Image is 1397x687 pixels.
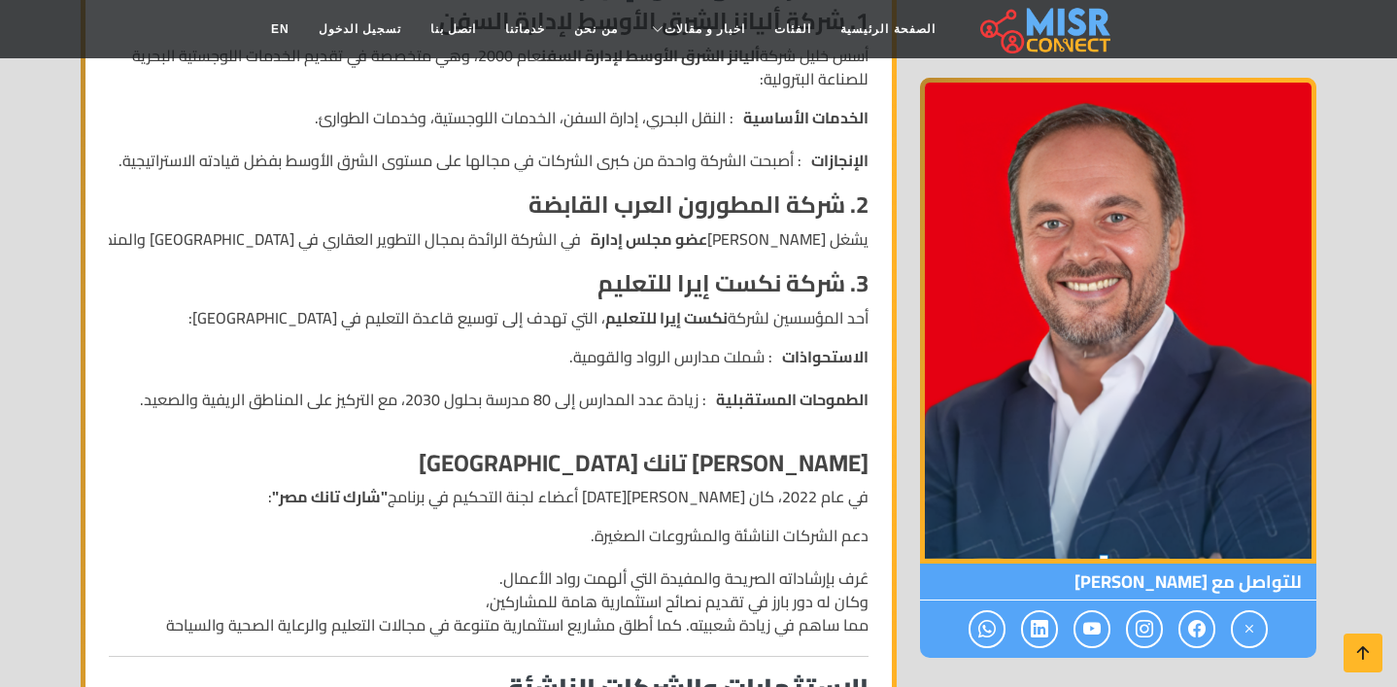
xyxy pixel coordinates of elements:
strong: عضو مجلس إدارة [591,227,707,251]
span: للتواصل مع [PERSON_NAME] [920,564,1316,601]
li: : زيادة عدد المدارس إلى 80 مدرسة بحلول 2030، مع التركيز على المناطق الريفية والصعيد. [140,388,869,411]
a: خدماتنا [491,11,560,48]
strong: الطموحات المستقبلية [716,388,869,411]
span: اخبار و مقالات [664,20,746,38]
strong: "شارك تانك مصر" [272,482,388,511]
img: main.misr_connect [980,5,1110,53]
a: من نحن [560,11,631,48]
strong: [PERSON_NAME] تانك [GEOGRAPHIC_DATA] [419,441,869,485]
strong: الخدمات الأساسية [743,106,869,129]
a: اخبار و مقالات [632,11,761,48]
li: : شملت مدارس الرواد والقومية. [140,345,869,368]
strong: 2. شركة المطورون العرب القابضة [528,183,869,226]
img: أحمد طارق خليل [920,78,1316,564]
strong: 3. شركة نكست إيرا للتعليم [597,261,869,305]
p: في عام 2022، كان [PERSON_NAME][DATE] أعضاء لجنة التحكيم في برنامج : [109,485,869,508]
a: تسجيل الدخول [304,11,416,48]
strong: الاستحواذات [782,345,869,368]
strong: الإنجازات [811,149,869,172]
strong: نكست إيرا للتعليم [605,303,728,332]
li: يشغل [PERSON_NAME] في الشركة الرائدة بمجال التطوير العقاري في [GEOGRAPHIC_DATA] والمنطقة. [109,227,869,251]
li: عُرف بإرشاداته الصريحة والمفيدة التي ألهمت رواد الأعمال. وكان له دور بارز في تقديم نصائح استثماري... [109,567,869,636]
li: دعم الشركات الناشئة والمشروعات الصغيرة. [109,524,869,547]
p: أحد المؤسسين لشركة ، التي تهدف إلى توسيع قاعدة التعليم في [GEOGRAPHIC_DATA]: [109,306,869,329]
p: أسس خليل شركة عام 2000، وهي متخصصة في تقديم الخدمات اللوجستية البحرية للصناعة البترولية: [109,44,869,90]
li: : أصبحت الشركة واحدة من كبرى الشركات في مجالها على مستوى الشرق الأوسط بفضل قيادته الاستراتيجية. [109,149,869,172]
a: EN [256,11,304,48]
a: اتصل بنا [416,11,491,48]
a: الصفحة الرئيسية [826,11,949,48]
li: : النقل البحري، إدارة السفن، الخدمات اللوجستية، وخدمات الطوارئ. [109,106,869,129]
a: الفئات [760,11,826,48]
